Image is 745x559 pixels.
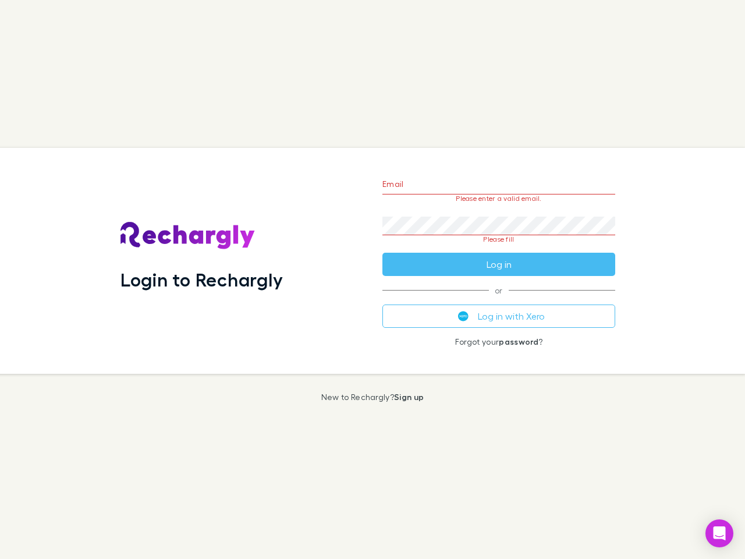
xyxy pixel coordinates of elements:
div: Open Intercom Messenger [705,519,733,547]
p: Please fill [382,235,615,243]
span: or [382,290,615,291]
h1: Login to Rechargly [120,268,283,291]
p: Please enter a valid email. [382,194,615,203]
img: Xero's logo [458,311,469,321]
button: Log in [382,253,615,276]
p: New to Rechargly? [321,392,424,402]
p: Forgot your ? [382,337,615,346]
a: Sign up [394,392,424,402]
button: Log in with Xero [382,305,615,328]
a: password [499,337,538,346]
img: Rechargly's Logo [120,222,256,250]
